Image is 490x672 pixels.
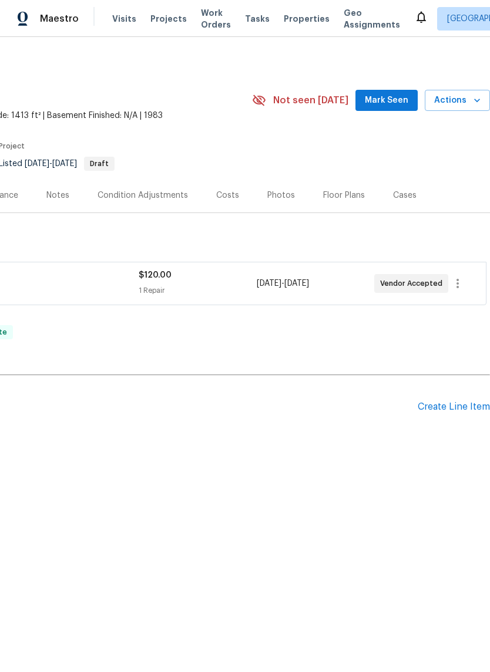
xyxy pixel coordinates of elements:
[245,15,270,23] span: Tasks
[284,13,330,25] span: Properties
[257,279,281,288] span: [DATE]
[98,190,188,201] div: Condition Adjustments
[273,94,348,106] span: Not seen [DATE]
[257,278,309,289] span: -
[85,160,113,167] span: Draft
[267,190,295,201] div: Photos
[139,271,172,279] span: $120.00
[40,13,79,25] span: Maestro
[365,93,408,108] span: Mark Seen
[25,160,77,168] span: -
[201,7,231,31] span: Work Orders
[355,90,418,112] button: Mark Seen
[139,285,256,296] div: 1 Repair
[393,190,417,201] div: Cases
[216,190,239,201] div: Costs
[112,13,136,25] span: Visits
[25,160,49,168] span: [DATE]
[284,279,309,288] span: [DATE]
[434,93,481,108] span: Actions
[52,160,77,168] span: [DATE]
[323,190,365,201] div: Floor Plans
[46,190,69,201] div: Notes
[380,278,447,289] span: Vendor Accepted
[150,13,187,25] span: Projects
[425,90,490,112] button: Actions
[418,401,490,413] div: Create Line Item
[344,7,400,31] span: Geo Assignments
